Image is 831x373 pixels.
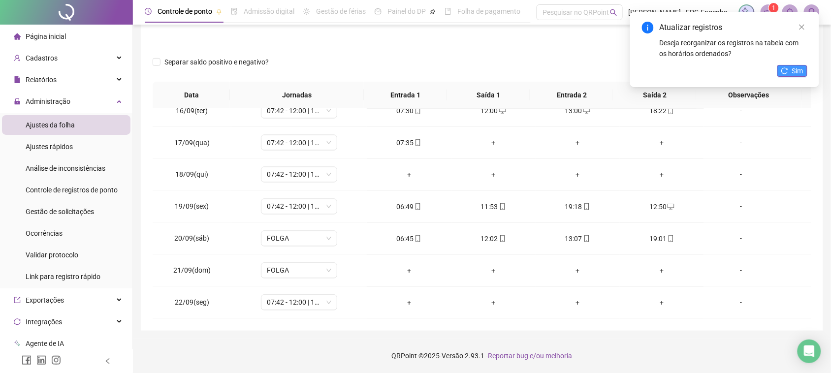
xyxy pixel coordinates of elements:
span: left [104,358,111,365]
div: + [375,169,443,180]
span: instagram [51,355,61,365]
span: mobile [582,235,590,242]
div: 07:35 [375,137,443,148]
th: Entrada 1 [364,82,447,109]
span: Controle de registros de ponto [26,186,118,194]
div: + [543,297,612,308]
span: 22/09(seg) [175,299,209,307]
div: 06:49 [375,201,443,212]
div: + [543,169,612,180]
div: + [543,137,612,148]
span: 1 [772,4,775,11]
span: FOLGA [267,263,331,278]
span: Ajustes rápidos [26,143,73,151]
span: Reportar bug e/ou melhoria [488,352,573,360]
span: lock [14,98,21,105]
span: 07:42 - 12:00 | 13:00 - 17:30 [267,199,331,214]
span: Relatórios [26,76,57,84]
span: user-add [14,55,21,62]
span: close [799,24,805,31]
span: Cadastros [26,54,58,62]
th: Data [153,82,230,109]
span: file-done [231,8,238,15]
th: Jornadas [230,82,364,109]
span: mobile [667,235,674,242]
span: mobile [582,203,590,210]
div: - [712,233,770,244]
span: Controle de ponto [158,7,212,15]
a: Close [797,22,807,32]
span: export [14,297,21,304]
div: + [628,265,696,276]
span: Agente de IA [26,340,64,347]
span: sun [303,8,310,15]
div: - [712,201,770,212]
th: Entrada 2 [530,82,613,109]
span: desktop [667,203,674,210]
div: Deseja reorganizar os registros na tabela com os horários ordenados? [660,37,807,59]
div: 19:18 [543,201,612,212]
div: + [375,265,443,276]
div: 13:07 [543,233,612,244]
span: pushpin [430,9,436,15]
span: Administração [26,97,70,105]
th: Saída 2 [613,82,697,109]
span: 16/09(ter) [176,107,208,115]
span: 07:42 - 12:00 | 13:00 - 17:30 [267,167,331,182]
div: + [459,169,528,180]
div: 19:01 [628,233,696,244]
span: facebook [22,355,32,365]
div: 07:30 [375,105,443,116]
div: 13:00 [543,105,612,116]
span: desktop [498,107,506,114]
div: + [628,137,696,148]
span: linkedin [36,355,46,365]
span: mobile [414,235,421,242]
span: mobile [498,203,506,210]
span: book [445,8,451,15]
span: mobile [498,235,506,242]
span: Versão [442,352,464,360]
div: + [459,297,528,308]
span: [PERSON_NAME] - EPG Engenharia e Construções Ltda [629,7,733,18]
th: Saída 1 [447,82,530,109]
div: Open Intercom Messenger [798,340,821,363]
span: 07:42 - 12:00 | 13:00 - 17:30 [267,135,331,150]
div: 06:45 [375,233,443,244]
span: dashboard [375,8,382,15]
div: - [712,105,770,116]
span: 18/09(qui) [175,171,208,179]
span: 17/09(qua) [174,139,210,147]
span: Painel do DP [387,7,426,15]
span: Integrações [26,318,62,326]
span: Observações [704,90,794,100]
sup: 1 [769,3,779,13]
img: 85753 [804,5,819,20]
span: Folha de pagamento [457,7,520,15]
div: - [712,137,770,148]
img: sparkle-icon.fc2bf0ac1784a2077858766a79e2daf3.svg [741,7,752,18]
div: 12:02 [459,233,528,244]
span: pushpin [216,9,222,15]
span: mobile [414,107,421,114]
div: Atualizar registros [660,22,807,33]
div: + [459,265,528,276]
div: + [375,297,443,308]
div: + [628,169,696,180]
div: - [712,169,770,180]
span: notification [764,8,773,17]
div: + [628,297,696,308]
span: Ajustes da folha [26,121,75,129]
span: 21/09(dom) [173,267,211,275]
span: Página inicial [26,32,66,40]
span: Sim [792,65,803,76]
span: Separar saldo positivo e negativo? [160,57,273,67]
span: Gestão de solicitações [26,208,94,216]
span: Link para registro rápido [26,273,100,280]
span: 07:42 - 12:00 | 13:00 - 17:30 [267,295,331,310]
footer: QRPoint © 2025 - 2.93.1 - [133,339,831,373]
div: + [459,137,528,148]
div: 11:53 [459,201,528,212]
div: 12:50 [628,201,696,212]
span: home [14,33,21,40]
